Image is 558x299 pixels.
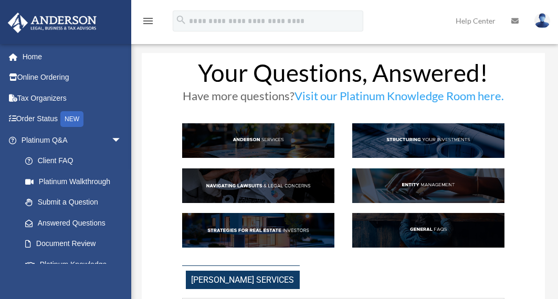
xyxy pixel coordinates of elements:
img: AndServ_hdr [182,123,334,158]
a: Submit a Question [15,192,138,213]
a: Tax Organizers [7,88,138,109]
a: Visit our Platinum Knowledge Room here. [294,89,504,108]
div: NEW [60,111,83,127]
a: Home [7,46,138,67]
img: EntManag_hdr [352,168,504,203]
img: StratsRE_hdr [182,213,334,248]
a: Answered Questions [15,212,138,233]
a: Platinum Knowledge Room [15,254,138,287]
a: menu [142,18,154,27]
img: NavLaw_hdr [182,168,334,203]
img: StructInv_hdr [352,123,504,158]
span: arrow_drop_down [111,130,132,151]
a: Order StatusNEW [7,109,138,130]
i: search [175,14,187,26]
img: GenFAQ_hdr [352,213,504,248]
a: Client FAQ [15,151,132,172]
img: User Pic [534,13,550,28]
h3: Have more questions? [182,90,504,107]
a: Platinum Walkthrough [15,171,138,192]
span: [PERSON_NAME] Services [186,271,300,289]
h1: Your Questions, Answered! [182,61,504,90]
a: Document Review [15,233,138,254]
img: Anderson Advisors Platinum Portal [5,13,100,33]
i: menu [142,15,154,27]
a: Platinum Q&Aarrow_drop_down [7,130,138,151]
a: Online Ordering [7,67,138,88]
